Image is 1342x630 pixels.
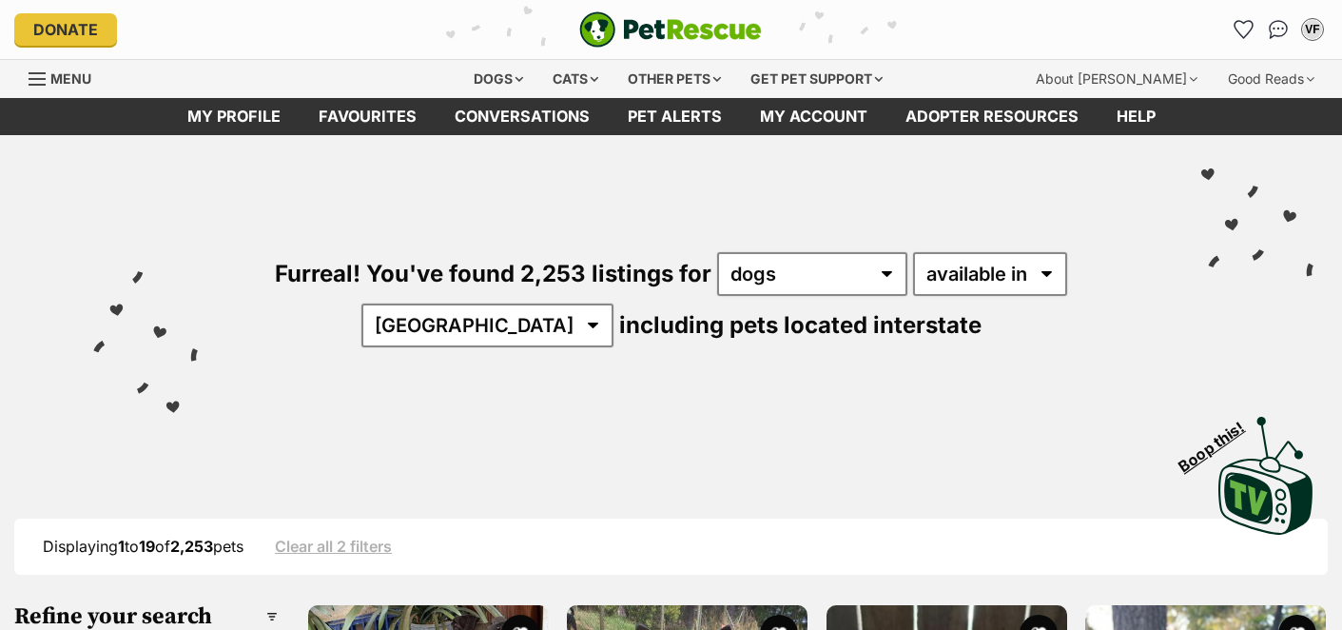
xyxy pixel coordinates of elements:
div: Good Reads [1215,60,1328,98]
div: VF [1303,20,1322,39]
img: chat-41dd97257d64d25036548639549fe6c8038ab92f7586957e7f3b1b290dea8141.svg [1269,20,1289,39]
a: My account [741,98,886,135]
span: Displaying to of pets [43,537,243,556]
a: Conversations [1263,14,1293,45]
a: Favourites [1229,14,1259,45]
div: Cats [539,60,612,98]
span: Furreal! You've found 2,253 listings for [275,260,711,287]
div: Dogs [460,60,536,98]
strong: 19 [139,537,155,556]
strong: 2,253 [170,537,213,556]
div: Get pet support [737,60,896,98]
ul: Account quick links [1229,14,1328,45]
img: logo-e224e6f780fb5917bec1dbf3a21bbac754714ae5b6737aabdf751b685950b380.svg [579,11,762,48]
a: conversations [436,98,609,135]
a: Adopter resources [886,98,1098,135]
img: PetRescue TV logo [1218,417,1313,535]
a: My profile [168,98,300,135]
a: Help [1098,98,1175,135]
a: Pet alerts [609,98,741,135]
span: including pets located interstate [619,311,982,339]
a: PetRescue [579,11,762,48]
strong: 1 [118,537,125,556]
span: Boop this! [1176,406,1263,475]
button: My account [1297,14,1328,45]
h3: Refine your search [14,603,278,630]
div: Other pets [614,60,734,98]
a: Boop this! [1218,400,1313,539]
span: Menu [50,70,91,87]
a: Clear all 2 filters [275,538,392,555]
a: Donate [14,13,117,46]
div: About [PERSON_NAME] [1022,60,1211,98]
a: Menu [29,60,105,94]
a: Favourites [300,98,436,135]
